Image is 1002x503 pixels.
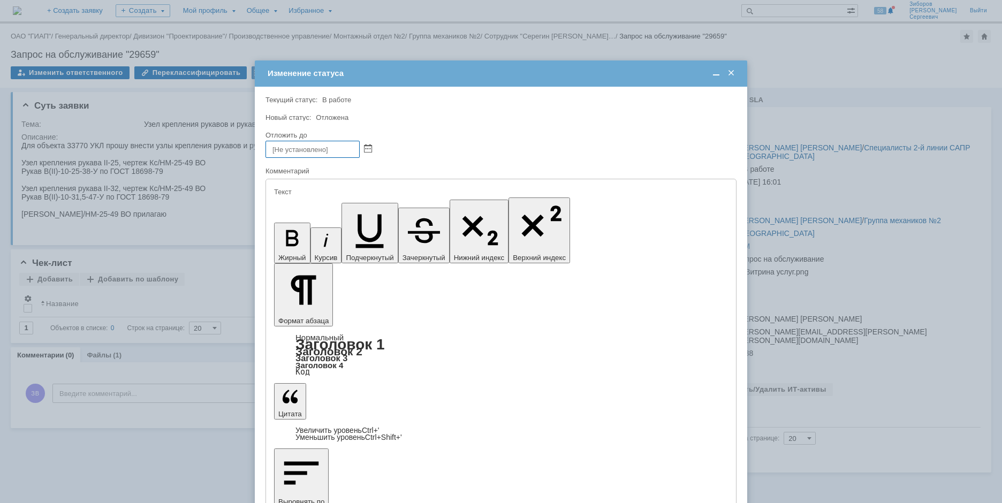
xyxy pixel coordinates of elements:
span: Закрыть [726,68,737,78]
a: Нормальный [295,333,344,342]
button: Курсив [310,227,342,263]
a: Заголовок 2 [295,345,362,357]
button: Зачеркнутый [398,208,450,263]
span: В работе [322,96,351,104]
button: Нижний индекс [450,200,509,263]
span: Зачеркнутый [403,254,445,262]
label: Текущий статус: [265,96,317,104]
span: Отложена [316,113,348,121]
div: Отложить до [265,132,734,139]
a: Заголовок 1 [295,336,385,353]
button: Формат абзаца [274,263,333,326]
button: Цитата [274,383,306,420]
span: Верхний индекс [513,254,566,262]
span: Свернуть (Ctrl + M) [711,68,722,78]
input: [Не установлено] [265,141,360,158]
a: Заголовок 3 [295,353,347,363]
div: Формат абзаца [274,334,728,376]
span: Цитата [278,410,302,418]
span: Ctrl+Shift+' [365,433,402,441]
a: Decrease [295,433,402,441]
button: Подчеркнутый [341,203,398,263]
a: Increase [295,426,379,435]
span: Формат абзаца [278,317,329,325]
div: Изменение статуса [268,68,737,78]
div: Комментарий [265,166,734,177]
a: Код [295,367,310,377]
a: Заголовок 4 [295,361,343,370]
div: Текст [274,188,726,195]
label: Новый статус: [265,113,312,121]
span: Ctrl+' [362,426,379,435]
button: Жирный [274,223,310,263]
span: Жирный [278,254,306,262]
span: Нижний индекс [454,254,505,262]
span: Курсив [315,254,338,262]
span: Подчеркнутый [346,254,393,262]
div: Цитата [274,427,728,441]
button: Верхний индекс [508,197,570,263]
